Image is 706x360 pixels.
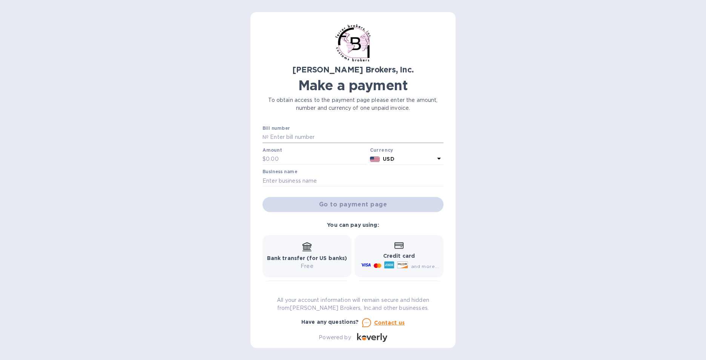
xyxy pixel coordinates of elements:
b: You can pay using: [327,222,379,228]
p: Free [267,262,347,270]
input: 0.00 [266,154,367,165]
b: Bank transfer (for US banks) [267,255,347,261]
span: and more... [411,263,439,269]
p: № [262,133,269,141]
u: Contact us [374,320,405,326]
input: Enter business name [262,175,444,186]
p: To obtain access to the payment page please enter the amount, number and currency of one unpaid i... [262,96,444,112]
h1: Make a payment [262,77,444,93]
b: Credit card [383,253,415,259]
p: Powered by [319,334,351,342]
img: USD [370,157,380,162]
label: Business name [262,170,297,174]
b: USD [383,156,394,162]
b: Have any questions? [301,319,359,325]
p: All your account information will remain secure and hidden from [PERSON_NAME] Brokers, Inc. and o... [262,296,444,312]
label: Bill number [262,126,290,131]
label: Amount [262,148,282,152]
input: Enter bill number [269,132,444,143]
b: [PERSON_NAME] Brokers, Inc. [292,65,413,74]
b: Currency [370,147,393,153]
p: $ [262,155,266,163]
